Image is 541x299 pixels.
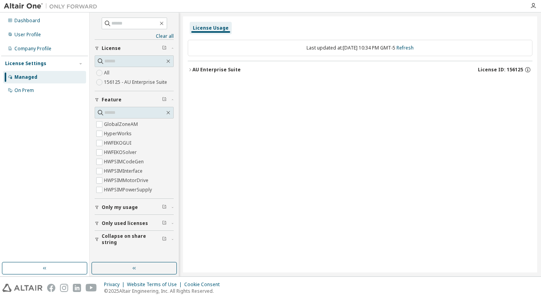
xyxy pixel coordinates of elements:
[104,148,138,157] label: HWFEKOSolver
[162,236,167,242] span: Clear filter
[192,67,241,73] div: AU Enterprise Suite
[47,284,55,292] img: facebook.svg
[102,204,138,211] span: Only my usage
[104,281,127,288] div: Privacy
[396,44,414,51] a: Refresh
[104,176,150,185] label: HWPSIMMotorDrive
[102,220,148,226] span: Only used licenses
[14,87,34,94] div: On Prem
[14,32,41,38] div: User Profile
[14,74,37,80] div: Managed
[102,45,121,51] span: License
[162,45,167,51] span: Clear filter
[102,233,162,246] span: Collapse on share string
[102,97,122,103] span: Feature
[478,67,523,73] span: License ID: 156125
[184,281,224,288] div: Cookie Consent
[162,204,167,211] span: Clear filter
[104,157,145,166] label: HWPSIMCodeGen
[95,199,174,216] button: Only my usage
[95,40,174,57] button: License
[73,284,81,292] img: linkedin.svg
[86,284,97,292] img: youtube.svg
[104,288,224,294] p: © 2025 Altair Engineering, Inc. All Rights Reserved.
[188,61,532,78] button: AU Enterprise SuiteLicense ID: 156125
[193,25,229,31] div: License Usage
[5,60,46,67] div: License Settings
[162,220,167,226] span: Clear filter
[14,18,40,24] div: Dashboard
[104,78,169,87] label: 156125 - AU Enterprise Suite
[60,284,68,292] img: instagram.svg
[14,46,51,52] div: Company Profile
[104,120,139,129] label: GlobalZoneAM
[95,231,174,248] button: Collapse on share string
[104,185,153,195] label: HWPSIMPowerSupply
[104,138,133,148] label: HWFEKOGUI
[104,68,111,78] label: All
[95,215,174,232] button: Only used licenses
[162,97,167,103] span: Clear filter
[188,40,532,56] div: Last updated at: [DATE] 10:34 PM GMT-5
[104,166,144,176] label: HWPSIMInterface
[95,33,174,39] a: Clear all
[104,129,133,138] label: HyperWorks
[2,284,42,292] img: altair_logo.svg
[4,2,101,10] img: Altair One
[127,281,184,288] div: Website Terms of Use
[95,91,174,108] button: Feature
